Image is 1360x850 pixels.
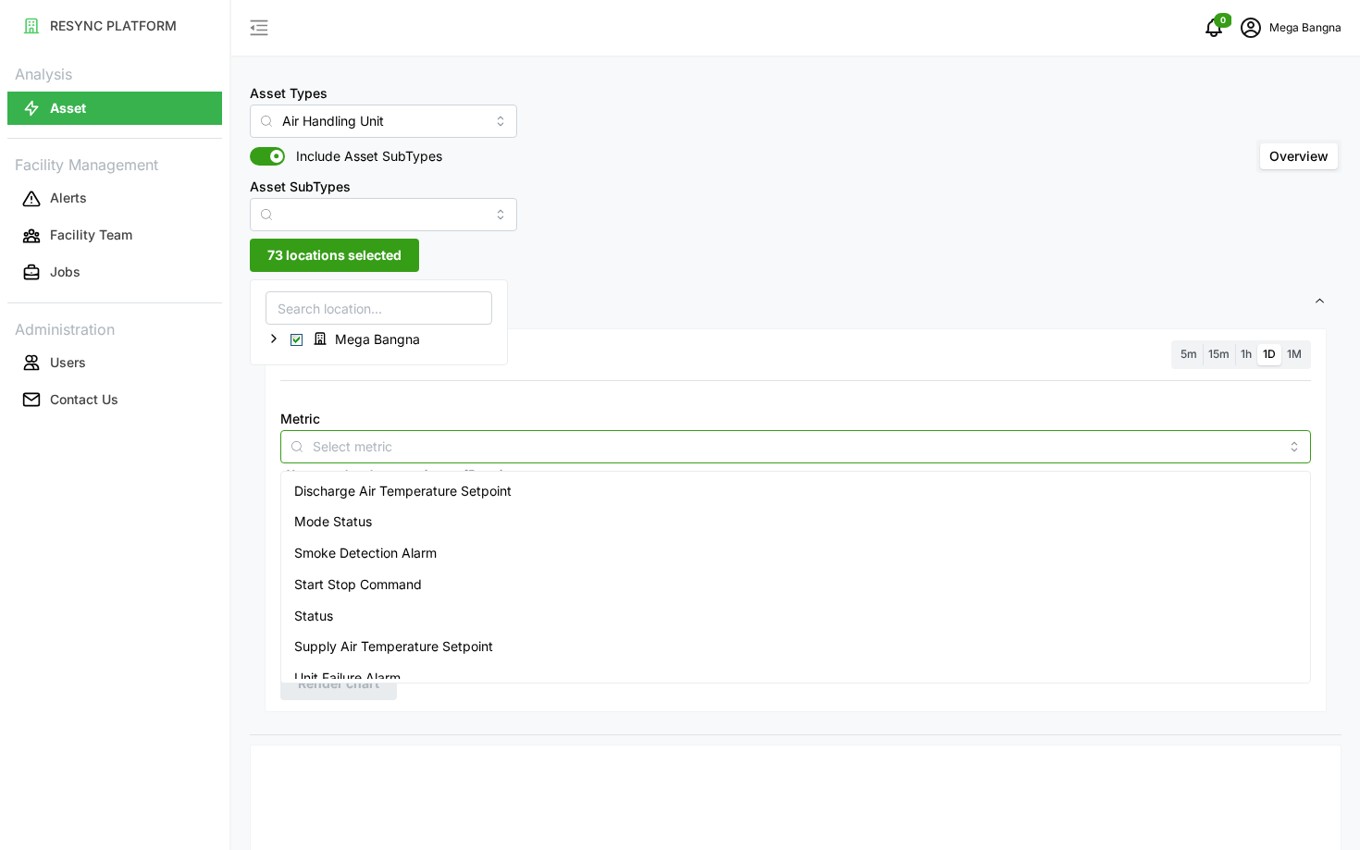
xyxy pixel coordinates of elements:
p: Facility Team [50,226,132,244]
span: Settings [265,279,1313,325]
span: 73 locations selected [267,240,402,271]
span: Overview [1269,148,1329,164]
span: 5m [1181,347,1197,361]
p: Facility Management [7,150,222,177]
p: Alerts [50,189,87,207]
span: 0 [1220,14,1226,27]
button: notifications [1195,9,1232,46]
span: Mega Bangna [305,327,433,350]
span: 1h [1241,347,1252,361]
p: Asset [50,99,86,117]
button: Facility Team [7,219,222,253]
button: RESYNC PLATFORM [7,9,222,43]
button: Settings [250,279,1341,325]
input: Select metric [313,436,1279,456]
div: Settings [250,324,1341,734]
span: Start Stop Command [294,574,422,595]
button: Contact Us [7,383,222,416]
a: Facility Team [7,217,222,254]
p: Contact Us [50,390,118,409]
button: Render chart [280,667,397,700]
label: Metric [280,409,320,429]
p: *You can only select a maximum of 5 metrics [280,467,1311,483]
span: Status [294,606,333,626]
span: Render chart [298,668,379,699]
a: Contact Us [7,381,222,418]
a: Alerts [7,180,222,217]
label: Asset SubTypes [250,177,351,197]
p: Analysis [7,59,222,86]
label: Asset Types [250,83,328,104]
p: Jobs [50,263,80,281]
span: Mega Bangna [335,330,420,349]
p: Mega Bangna [1269,19,1341,37]
a: Users [7,344,222,381]
span: Mode Status [294,511,372,532]
button: schedule [1232,9,1269,46]
button: Jobs [7,256,222,289]
span: Unit Failure Alarm [294,668,401,688]
span: Discharge Air Temperature Setpoint [294,481,512,501]
a: RESYNC PLATFORM [7,7,222,44]
a: Jobs [7,254,222,291]
button: Users [7,346,222,379]
span: Select Mega Bangna [291,334,303,346]
a: Asset [7,90,222,127]
span: Include Asset SubTypes [285,147,442,166]
span: 1M [1287,347,1302,361]
p: Users [50,353,86,372]
button: Asset [7,92,222,125]
p: RESYNC PLATFORM [50,17,177,35]
div: 73 locations selected [250,279,508,365]
button: Alerts [7,182,222,216]
span: 1D [1263,347,1276,361]
input: Search location... [266,291,492,325]
p: Administration [7,314,222,341]
button: 73 locations selected [250,239,419,272]
span: Supply Air Temperature Setpoint [294,636,493,657]
span: 15m [1208,347,1230,361]
span: Smoke Detection Alarm [294,543,437,563]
